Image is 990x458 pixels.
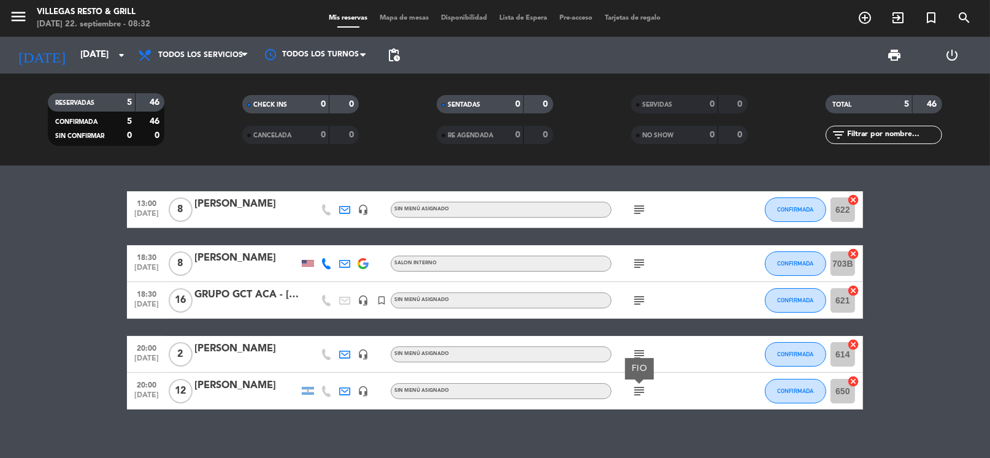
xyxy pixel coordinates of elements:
[710,131,715,139] strong: 0
[131,264,162,278] span: [DATE]
[386,48,401,63] span: pending_actions
[114,48,129,63] i: arrow_drop_down
[543,100,550,109] strong: 0
[737,131,745,139] strong: 0
[321,100,326,109] strong: 0
[394,388,449,393] span: Sin menú asignado
[847,375,859,387] i: cancel
[131,196,162,210] span: 13:00
[394,207,449,212] span: Sin menú asignado
[131,286,162,300] span: 18:30
[632,256,647,271] i: subject
[321,131,326,139] strong: 0
[394,261,437,265] span: SALON INTERNO
[778,297,814,303] span: CONFIRMADA
[847,248,859,260] i: cancel
[543,131,550,139] strong: 0
[765,288,826,313] button: CONFIRMADA
[778,260,814,267] span: CONFIRMADA
[127,131,132,140] strong: 0
[55,133,104,139] span: SIN CONFIRMAR
[349,131,356,139] strong: 0
[515,131,520,139] strong: 0
[642,132,673,139] span: NO SHOW
[131,210,162,224] span: [DATE]
[957,10,972,25] i: search
[847,338,859,351] i: cancel
[155,131,162,140] strong: 0
[599,15,667,21] span: Tarjetas de regalo
[923,37,981,74] div: LOG OUT
[131,300,162,315] span: [DATE]
[927,100,939,109] strong: 46
[131,391,162,405] span: [DATE]
[37,6,150,18] div: Villegas Resto & Grill
[887,48,902,63] span: print
[778,351,814,357] span: CONFIRMADA
[358,386,369,397] i: headset_mic
[847,194,859,206] i: cancel
[833,102,852,108] span: TOTAL
[131,377,162,391] span: 20:00
[253,132,291,139] span: CANCELADA
[9,7,28,26] i: menu
[9,42,74,69] i: [DATE]
[9,7,28,30] button: menu
[194,378,299,394] div: [PERSON_NAME]
[904,100,909,109] strong: 5
[632,362,648,375] div: FIO
[632,293,647,308] i: subject
[194,287,299,303] div: GRUPO GCT ACA - [DATE]
[554,15,599,21] span: Pre-acceso
[765,197,826,222] button: CONFIRMADA
[778,206,814,213] span: CONFIRMADA
[169,197,193,222] span: 8
[169,288,193,313] span: 16
[131,340,162,354] span: 20:00
[832,128,846,142] i: filter_list
[376,295,387,306] i: turned_in_not
[127,117,132,126] strong: 5
[924,10,938,25] i: turned_in_not
[55,100,94,106] span: RESERVADAS
[765,342,826,367] button: CONFIRMADA
[642,102,672,108] span: SERVIDAS
[358,349,369,360] i: headset_mic
[394,351,449,356] span: Sin menú asignado
[765,251,826,276] button: CONFIRMADA
[632,202,647,217] i: subject
[323,15,374,21] span: Mis reservas
[131,354,162,368] span: [DATE]
[765,379,826,403] button: CONFIRMADA
[158,51,243,59] span: Todos los servicios
[737,100,745,109] strong: 0
[253,102,287,108] span: CHECK INS
[846,128,942,142] input: Filtrar por nombre...
[891,10,905,25] i: exit_to_app
[349,100,356,109] strong: 0
[37,18,150,31] div: [DATE] 22. septiembre - 08:32
[448,102,480,108] span: SENTADAS
[169,251,193,276] span: 8
[127,98,132,107] strong: 5
[515,100,520,109] strong: 0
[436,15,494,21] span: Disponibilidad
[632,384,647,399] i: subject
[374,15,436,21] span: Mapa de mesas
[632,347,647,362] i: subject
[150,98,162,107] strong: 46
[194,196,299,212] div: [PERSON_NAME]
[448,132,493,139] span: RE AGENDADA
[194,250,299,266] div: [PERSON_NAME]
[150,117,162,126] strong: 46
[945,48,959,63] i: power_settings_new
[55,119,98,125] span: CONFIRMADA
[847,284,859,297] i: cancel
[169,379,193,403] span: 12
[358,258,369,269] img: google-logo.png
[131,250,162,264] span: 18:30
[858,10,872,25] i: add_circle_outline
[494,15,554,21] span: Lista de Espera
[778,387,814,394] span: CONFIRMADA
[169,342,193,367] span: 2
